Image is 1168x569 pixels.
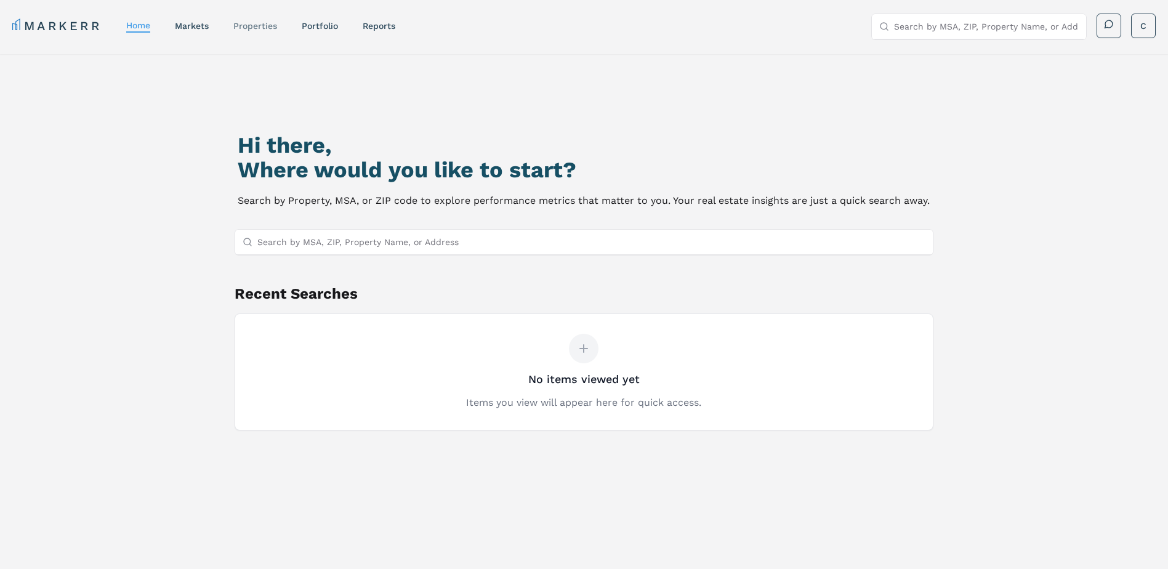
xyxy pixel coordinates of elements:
a: home [126,20,150,30]
a: MARKERR [12,17,102,34]
a: Portfolio [302,21,338,31]
a: markets [175,21,209,31]
a: properties [233,21,277,31]
h2: Recent Searches [235,284,934,304]
h1: Hi there, [238,133,930,158]
h2: Where would you like to start? [238,158,930,182]
h3: No items viewed yet [528,371,640,388]
button: C [1131,14,1156,38]
span: C [1140,20,1146,32]
p: Items you view will appear here for quick access. [466,395,701,410]
input: Search by MSA, ZIP, Property Name, or Address [257,230,926,254]
input: Search by MSA, ZIP, Property Name, or Address [894,14,1079,39]
a: reports [363,21,395,31]
p: Search by Property, MSA, or ZIP code to explore performance metrics that matter to you. Your real... [238,192,930,209]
